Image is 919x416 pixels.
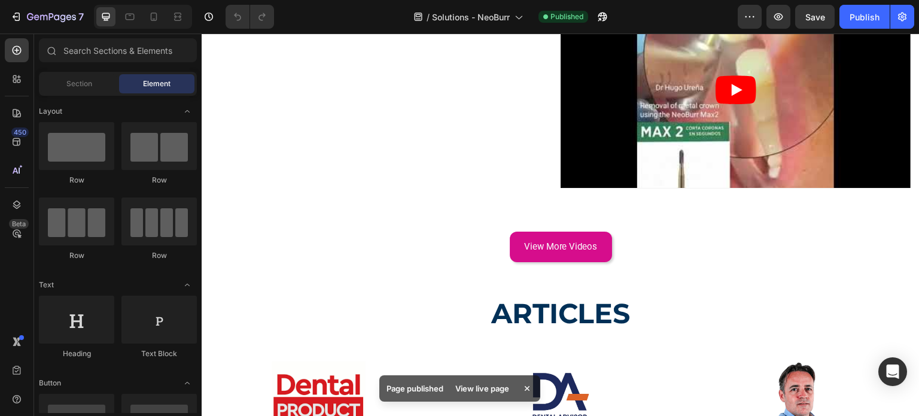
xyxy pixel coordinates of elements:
span: Section [66,78,92,89]
div: Row [39,250,114,261]
span: Text [39,280,54,290]
iframe: Design area [202,34,919,416]
div: Undo/Redo [226,5,274,29]
span: Button [39,378,61,388]
button: Play [514,42,555,71]
p: View More Videos [322,205,396,221]
span: Save [805,12,825,22]
img: Stephane_Simon.png [555,328,648,409]
button: 7 [5,5,89,29]
div: Row [39,175,114,186]
button: <p>View More Videos</p> [308,198,410,229]
div: 450 [11,127,29,137]
div: Heading [39,348,114,359]
div: View live page [448,380,516,397]
span: Toggle open [178,275,197,294]
p: Page published [387,382,443,394]
img: gempages_578310457245303749-eccfd38f-634c-4d4c-b365-0005d0a49742.png [70,328,163,409]
button: Save [795,5,835,29]
div: Text Block [121,348,197,359]
input: Search Sections & Elements [39,38,197,62]
span: Layout [39,106,62,117]
strong: ARTICLES [290,263,429,297]
span: Solutions - NeoBurr [432,11,510,23]
div: Row [121,175,197,186]
span: Toggle open [178,102,197,121]
div: Row [121,250,197,261]
button: Publish [839,5,890,29]
div: Beta [9,219,29,229]
img: Dental_Advisor.jpg [316,328,402,409]
span: Toggle open [178,374,197,393]
div: Publish [850,11,880,23]
span: / [427,11,430,23]
div: Open Intercom Messenger [878,357,907,386]
p: 7 [78,10,84,24]
span: Element [143,78,171,89]
span: Published [550,11,583,22]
